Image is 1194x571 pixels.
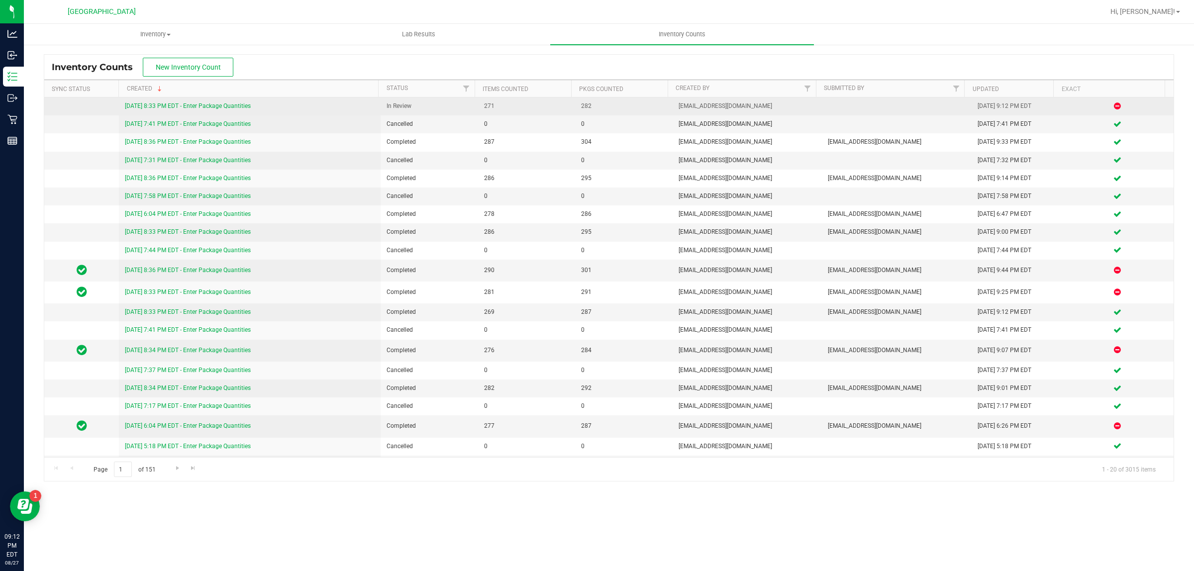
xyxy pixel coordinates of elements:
span: In Sync [77,263,87,277]
span: Cancelled [387,156,472,165]
span: Completed [387,266,472,275]
th: Exact [1053,80,1165,97]
span: In Sync [77,343,87,357]
span: Inventory Counts [645,30,719,39]
span: 295 [581,174,666,183]
a: Inventory Counts [550,24,813,45]
span: 286 [484,227,569,237]
span: 287 [581,421,666,431]
span: 304 [581,137,666,147]
div: [DATE] 9:12 PM EDT [978,307,1055,317]
a: [DATE] 7:41 PM EDT - Enter Package Quantities [125,120,251,127]
p: 09:12 PM EDT [4,532,19,559]
a: Submitted By [824,85,864,92]
inline-svg: Outbound [7,93,17,103]
div: [DATE] 7:44 PM EDT [978,246,1055,255]
div: [DATE] 9:44 PM EDT [978,266,1055,275]
span: 0 [484,325,569,335]
span: 284 [581,346,666,355]
span: 301 [581,266,666,275]
a: [DATE] 7:44 PM EDT - Enter Package Quantities [125,247,251,254]
span: 0 [581,401,666,411]
div: [DATE] 9:07 PM EDT [978,346,1055,355]
span: 0 [581,156,666,165]
a: Created By [676,85,709,92]
inline-svg: Reports [7,136,17,146]
span: Completed [387,307,472,317]
div: [DATE] 7:37 PM EDT [978,366,1055,375]
a: [DATE] 7:41 PM EDT - Enter Package Quantities [125,326,251,333]
a: Updated [973,86,999,93]
a: Filter [948,80,964,97]
span: [EMAIL_ADDRESS][DOMAIN_NAME] [679,442,816,451]
span: [EMAIL_ADDRESS][DOMAIN_NAME] [828,346,966,355]
span: 271 [484,101,569,111]
span: 1 - 20 of 3015 items [1094,462,1164,476]
span: [EMAIL_ADDRESS][DOMAIN_NAME] [679,227,816,237]
span: 0 [484,246,569,255]
span: [EMAIL_ADDRESS][DOMAIN_NAME] [679,325,816,335]
span: [EMAIL_ADDRESS][DOMAIN_NAME] [828,383,966,393]
span: 0 [581,246,666,255]
span: Completed [387,227,472,237]
span: 0 [581,366,666,375]
span: Cancelled [387,246,472,255]
span: In Sync [77,419,87,433]
button: New Inventory Count [143,58,233,77]
iframe: Resource center unread badge [29,490,41,502]
span: Cancelled [387,191,472,201]
span: 286 [484,174,569,183]
a: [DATE] 7:31 PM EDT - Enter Package Quantities [125,157,251,164]
div: [DATE] 7:41 PM EDT [978,325,1055,335]
span: [EMAIL_ADDRESS][DOMAIN_NAME] [828,137,966,147]
a: [DATE] 8:36 PM EDT - Enter Package Quantities [125,138,251,145]
span: Completed [387,174,472,183]
inline-svg: Inbound [7,50,17,60]
span: Cancelled [387,325,472,335]
span: [EMAIL_ADDRESS][DOMAIN_NAME] [679,174,816,183]
a: [DATE] 6:04 PM EDT - Enter Package Quantities [125,422,251,429]
div: [DATE] 6:26 PM EDT [978,421,1055,431]
span: [EMAIL_ADDRESS][DOMAIN_NAME] [828,209,966,219]
span: 287 [581,307,666,317]
span: Hi, [PERSON_NAME]! [1110,7,1175,15]
span: 282 [484,383,569,393]
span: Completed [387,383,472,393]
span: [EMAIL_ADDRESS][DOMAIN_NAME] [828,174,966,183]
span: 0 [484,366,569,375]
span: 0 [484,191,569,201]
a: [DATE] 8:33 PM EDT - Enter Package Quantities [125,228,251,235]
inline-svg: Inventory [7,72,17,82]
a: [DATE] 7:58 PM EDT - Enter Package Quantities [125,192,251,199]
div: [DATE] 7:41 PM EDT [978,119,1055,129]
span: [EMAIL_ADDRESS][DOMAIN_NAME] [679,156,816,165]
a: [DATE] 6:04 PM EDT - Enter Package Quantities [125,210,251,217]
inline-svg: Retail [7,114,17,124]
p: 08/27 [4,559,19,567]
span: 0 [581,191,666,201]
span: In Review [387,101,472,111]
div: [DATE] 9:01 PM EDT [978,383,1055,393]
span: Cancelled [387,366,472,375]
span: [EMAIL_ADDRESS][DOMAIN_NAME] [828,421,966,431]
span: 0 [484,401,569,411]
a: [DATE] 8:33 PM EDT - Enter Package Quantities [125,102,251,109]
span: 278 [484,209,569,219]
span: [EMAIL_ADDRESS][DOMAIN_NAME] [679,101,816,111]
span: 0 [484,119,569,129]
iframe: Resource center [10,491,40,521]
a: Filter [799,80,816,97]
div: [DATE] 9:14 PM EDT [978,174,1055,183]
a: [DATE] 8:33 PM EDT - Enter Package Quantities [125,308,251,315]
a: [DATE] 5:18 PM EDT - Enter Package Quantities [125,443,251,450]
a: Inventory [24,24,287,45]
div: [DATE] 9:12 PM EDT [978,101,1055,111]
span: 295 [581,227,666,237]
span: 269 [484,307,569,317]
span: 291 [581,287,666,297]
a: [DATE] 8:34 PM EDT - Enter Package Quantities [125,347,251,354]
a: Go to the last page [186,462,200,475]
span: 292 [581,383,666,393]
span: [EMAIL_ADDRESS][DOMAIN_NAME] [679,191,816,201]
